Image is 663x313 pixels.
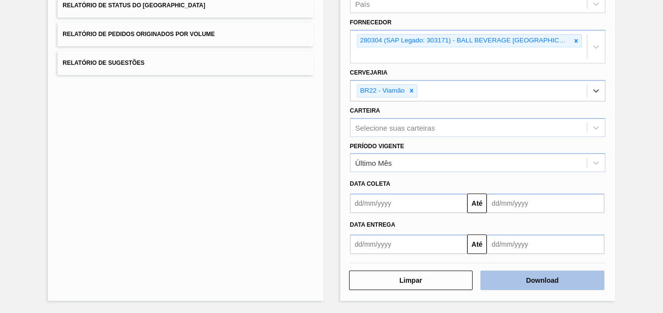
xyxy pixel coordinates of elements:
label: Fornecedor [350,19,392,26]
label: Carteira [350,107,380,114]
div: BR22 - Viamão [357,85,406,97]
label: Cervejaria [350,69,388,76]
div: Selecione suas carteiras [355,123,435,132]
div: 280304 (SAP Legado: 303171) - BALL BEVERAGE [GEOGRAPHIC_DATA] SA [357,35,571,47]
input: dd/mm/yyyy [487,194,604,213]
div: Último Mês [355,159,392,167]
button: Até [467,194,487,213]
span: Relatório de Sugestões [62,59,145,66]
span: Data coleta [350,180,391,187]
input: dd/mm/yyyy [350,194,468,213]
button: Relatório de Sugestões [58,51,313,75]
input: dd/mm/yyyy [350,235,468,254]
button: Relatório de Pedidos Originados por Volume [58,22,313,46]
input: dd/mm/yyyy [487,235,604,254]
span: Data entrega [350,221,395,228]
span: Relatório de Status do [GEOGRAPHIC_DATA] [62,2,205,9]
button: Até [467,235,487,254]
button: Download [480,271,604,290]
label: Período Vigente [350,143,404,150]
span: Relatório de Pedidos Originados por Volume [62,31,215,38]
button: Limpar [349,271,473,290]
